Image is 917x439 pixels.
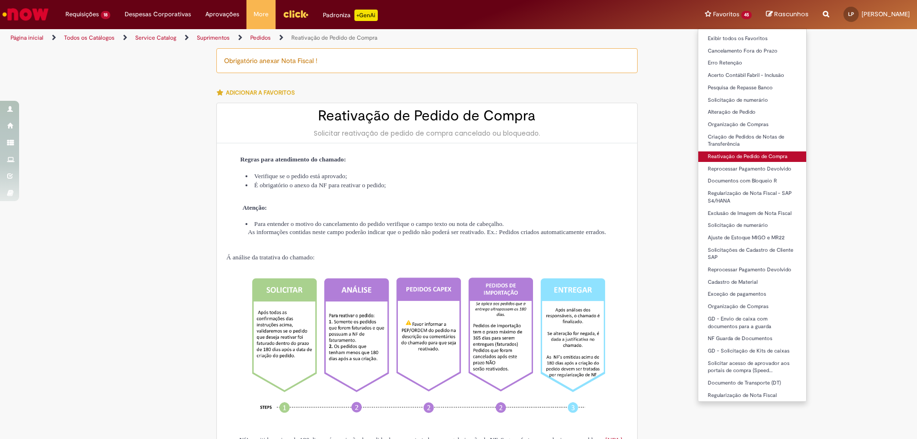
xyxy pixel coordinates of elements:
a: Reativação de Pedido de Compra [291,34,377,42]
div: Obrigatório anexar Nota Fiscal ! [216,48,638,73]
a: Service Catalog [135,34,176,42]
a: Criação de Pedidos de Notas de Transferência [698,132,806,150]
a: Solicitação de numerário [698,220,806,231]
a: Exibir todos os Favoritos [698,33,806,44]
div: Padroniza [323,10,378,21]
a: Solicitar acesso de aprovador aos portais de compra (Speed… [698,358,806,376]
a: Organização de Compras [698,301,806,312]
a: GD - Solicitação de Kits de caixas [698,346,806,356]
span: 18 [101,11,110,19]
li: É obrigatório o anexo da NF para reativar o pedido; [245,181,628,190]
img: click_logo_yellow_360x200.png [283,7,309,21]
a: Exceção de pagamentos [698,289,806,300]
div: Solicitar reativação de pedido de compra cancelado ou bloqueado. [226,128,628,138]
a: Suprimentos [197,34,230,42]
a: Reprocessar Pagamento Devolvido [698,265,806,275]
a: Página inicial [11,34,43,42]
strong: Atenção: [243,204,267,211]
a: Cadastro de Material [698,277,806,288]
a: Erro Retenção [698,58,806,68]
ul: Trilhas de página [7,29,604,47]
img: ServiceNow [1,5,50,24]
a: Documento de Transporte (DT) [698,378,806,388]
a: Pedidos [250,34,271,42]
li: Para entender o motivo do cancelamento do pedido verifique o campo texto ou nota de cabeçalho. [245,219,628,228]
a: Organização de Compras [698,119,806,130]
strong: Regras para atendimento do chamado: [240,156,346,163]
span: Aprovações [205,10,239,19]
img: Área de Transferência com preenchimento sólido [226,153,240,167]
a: Documentos com Bloqueio R [698,176,806,186]
a: Reprocessar Pagamento Devolvido [698,164,806,174]
p: +GenAi [354,10,378,21]
img: Aviso com preenchimento sólido [226,203,239,214]
span: Despesas Corporativas [125,10,191,19]
a: Ajuste de Estoque MIGO e MR22 [698,233,806,243]
a: Reativação de Pedido de Compra [698,151,806,162]
a: Regularização de Nota Fiscal - SAP S4/HANA [698,188,806,206]
span: Á análise da tratativa do chamado: [226,254,315,261]
span: More [254,10,268,19]
span: Rascunhos [774,10,809,19]
a: Alteração de Pedido [698,107,806,118]
span: As informações contidas neste campo poderão indicar que o pedido não poderá ser reativado. Ex.: P... [248,228,606,236]
ul: Favoritos [698,29,807,402]
span: Requisições [65,10,99,19]
button: Adicionar a Favoritos [216,83,300,103]
a: Exclusão de Imagem de Nota Fiscal [698,208,806,219]
h2: Reativação de Pedido de Compra [226,108,628,124]
span: [PERSON_NAME] [862,10,910,18]
span: LP [848,11,854,17]
a: Cancelamento Fora do Prazo [698,46,806,56]
a: Todos os Catálogos [64,34,115,42]
span: Adicionar a Favoritos [226,89,295,96]
span: 45 [741,11,752,19]
a: Solicitações de Cadastro de Cliente SAP [698,245,806,263]
a: Acerto Contábil Fabril - Inclusão [698,70,806,81]
a: NF Guarda de Documentos [698,333,806,344]
a: Rascunhos [766,10,809,19]
span: Favoritos [713,10,739,19]
a: Solicitação de numerário [698,95,806,106]
a: GD - Envio de caixa com documentos para a guarda [698,314,806,332]
li: Verifique se o pedido está aprovado; [245,171,628,181]
a: Pesquisa de Repasse Banco [698,83,806,93]
a: Regularização de Nota Fiscal [698,390,806,401]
